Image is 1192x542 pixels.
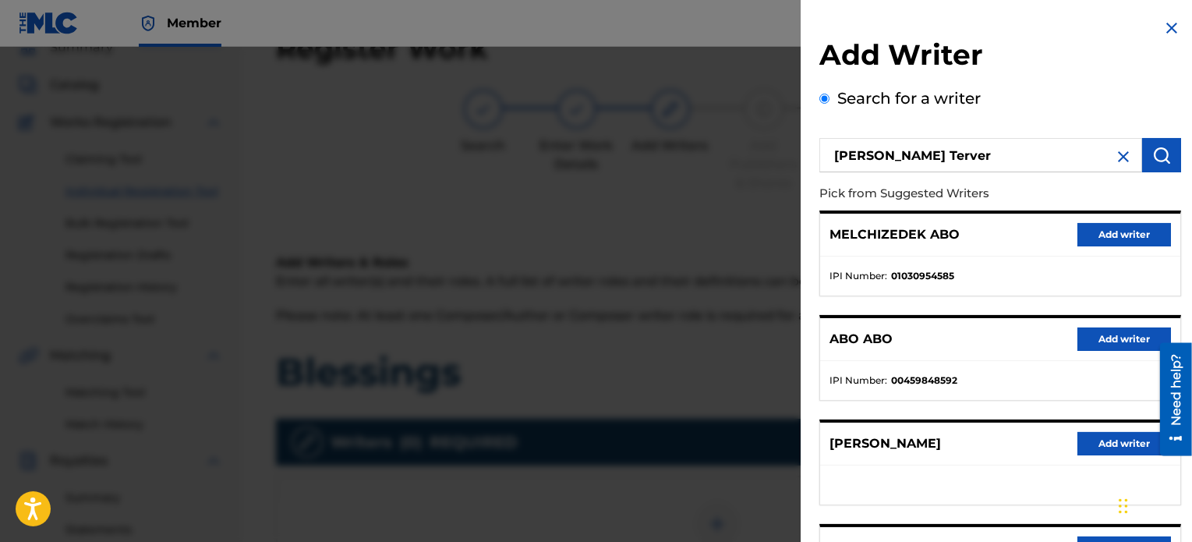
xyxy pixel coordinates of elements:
iframe: Resource Center [1148,343,1192,456]
iframe: Chat Widget [1114,467,1192,542]
img: Top Rightsholder [139,14,157,33]
label: Search for a writer [837,89,981,108]
div: Need help? [17,11,38,83]
button: Add writer [1077,432,1171,455]
img: close [1114,147,1133,166]
p: Pick from Suggested Writers [819,177,1092,211]
p: [PERSON_NAME] [829,434,941,453]
strong: 01030954585 [891,269,954,283]
img: Search Works [1152,146,1171,165]
p: ABO ABO [829,330,893,349]
div: Drag [1119,483,1128,530]
input: Search writer's name or IPI Number [819,138,1142,172]
img: MLC Logo [19,12,79,34]
span: IPI Number : [829,269,887,283]
strong: 00459848592 [891,374,957,388]
span: Member [167,14,221,32]
span: IPI Number : [829,374,887,388]
p: MELCHIZEDEK ABO [829,225,960,244]
button: Add writer [1077,328,1171,351]
button: Add writer [1077,223,1171,246]
h2: Add Writer [819,37,1181,77]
